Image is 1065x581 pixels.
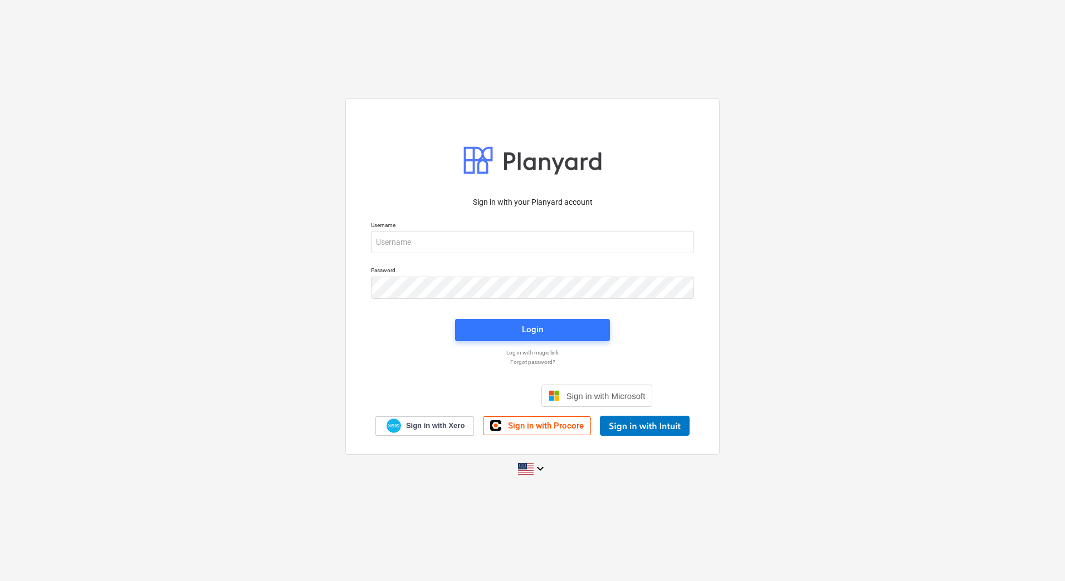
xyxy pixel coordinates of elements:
iframe: Poga Pierakstīties ar Google kontu [407,383,538,408]
iframe: Chat Widget [1009,528,1065,581]
p: Password [371,267,694,276]
a: Log in with magic link [365,349,700,356]
img: Xero logo [387,418,401,434]
input: Username [371,231,694,253]
button: Login [455,319,610,341]
i: keyboard_arrow_down [534,462,547,475]
a: Forgot password? [365,358,700,366]
img: Microsoft logo [549,390,560,401]
span: Sign in with Procore [508,421,584,431]
a: Sign in with Procore [483,416,591,435]
a: Sign in with Xero [375,416,475,436]
div: Login [522,322,543,337]
span: Sign in with Xero [406,421,465,431]
p: Username [371,221,694,231]
p: Sign in with your Planyard account [371,196,694,208]
span: Sign in with Microsoft [566,391,646,401]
